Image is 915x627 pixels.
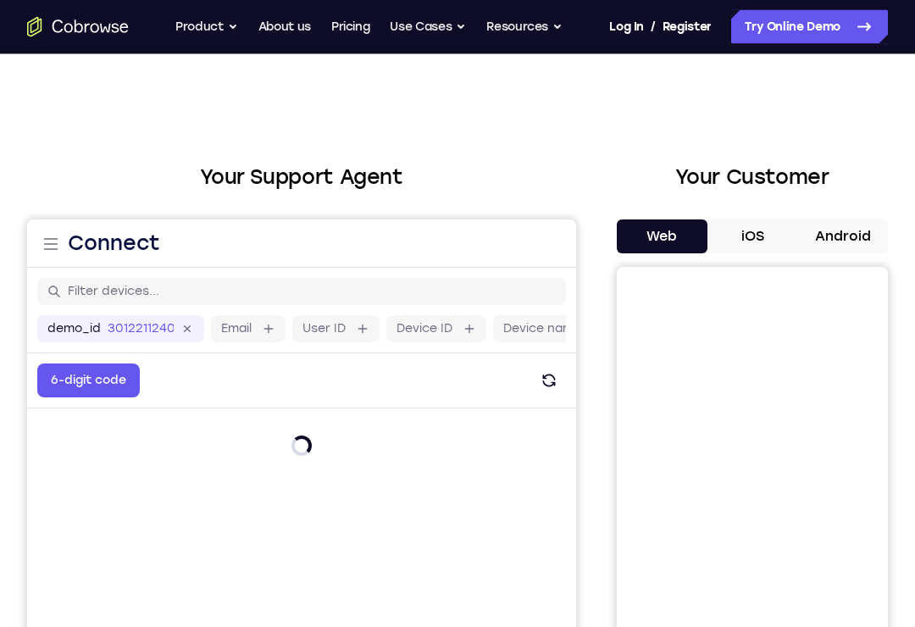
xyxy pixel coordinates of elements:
[10,144,113,178] button: 6-digit code
[731,10,888,44] a: Try Online Demo
[27,17,129,37] a: Go to the home page
[390,10,466,44] button: Use Cases
[258,10,311,44] a: About us
[609,10,643,44] a: Log In
[175,10,238,44] button: Product
[663,10,712,44] a: Register
[331,10,370,44] a: Pricing
[486,10,563,44] button: Resources
[617,220,707,254] button: Web
[476,101,554,118] label: Device name
[707,220,798,254] button: iOS
[617,163,888,193] h2: Your Customer
[27,163,576,193] h2: Your Support Agent
[797,220,888,254] button: Android
[651,17,656,37] span: /
[505,144,539,178] button: Refresh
